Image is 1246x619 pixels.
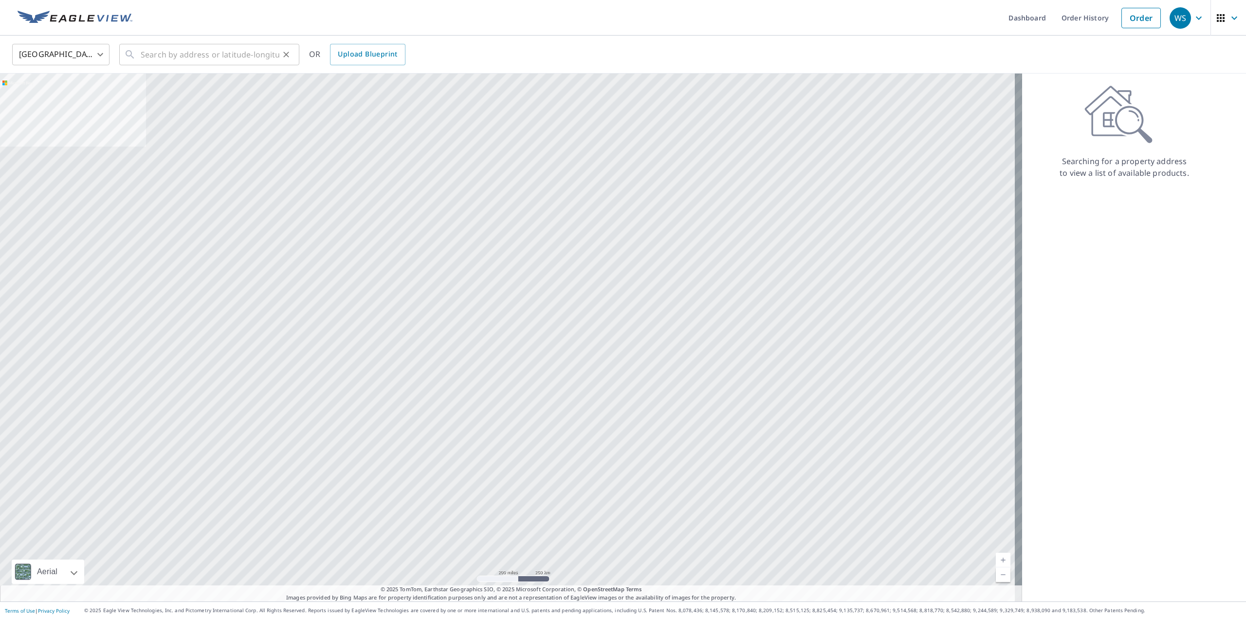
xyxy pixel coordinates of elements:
p: Searching for a property address to view a list of available products. [1059,155,1190,179]
a: Order [1121,8,1161,28]
a: Terms [626,585,642,593]
p: | [5,608,70,614]
a: Upload Blueprint [330,44,405,65]
span: Upload Blueprint [338,48,397,60]
div: [GEOGRAPHIC_DATA] [12,41,110,68]
div: WS [1170,7,1191,29]
p: © 2025 Eagle View Technologies, Inc. and Pictometry International Corp. All Rights Reserved. Repo... [84,607,1241,614]
button: Clear [279,48,293,61]
span: © 2025 TomTom, Earthstar Geographics SIO, © 2025 Microsoft Corporation, © [381,585,642,594]
div: OR [309,44,405,65]
div: Aerial [34,560,60,584]
a: Current Level 5, Zoom Out [996,567,1010,582]
a: Current Level 5, Zoom In [996,553,1010,567]
input: Search by address or latitude-longitude [141,41,279,68]
a: Terms of Use [5,607,35,614]
a: OpenStreetMap [583,585,624,593]
img: EV Logo [18,11,132,25]
div: Aerial [12,560,84,584]
a: Privacy Policy [38,607,70,614]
